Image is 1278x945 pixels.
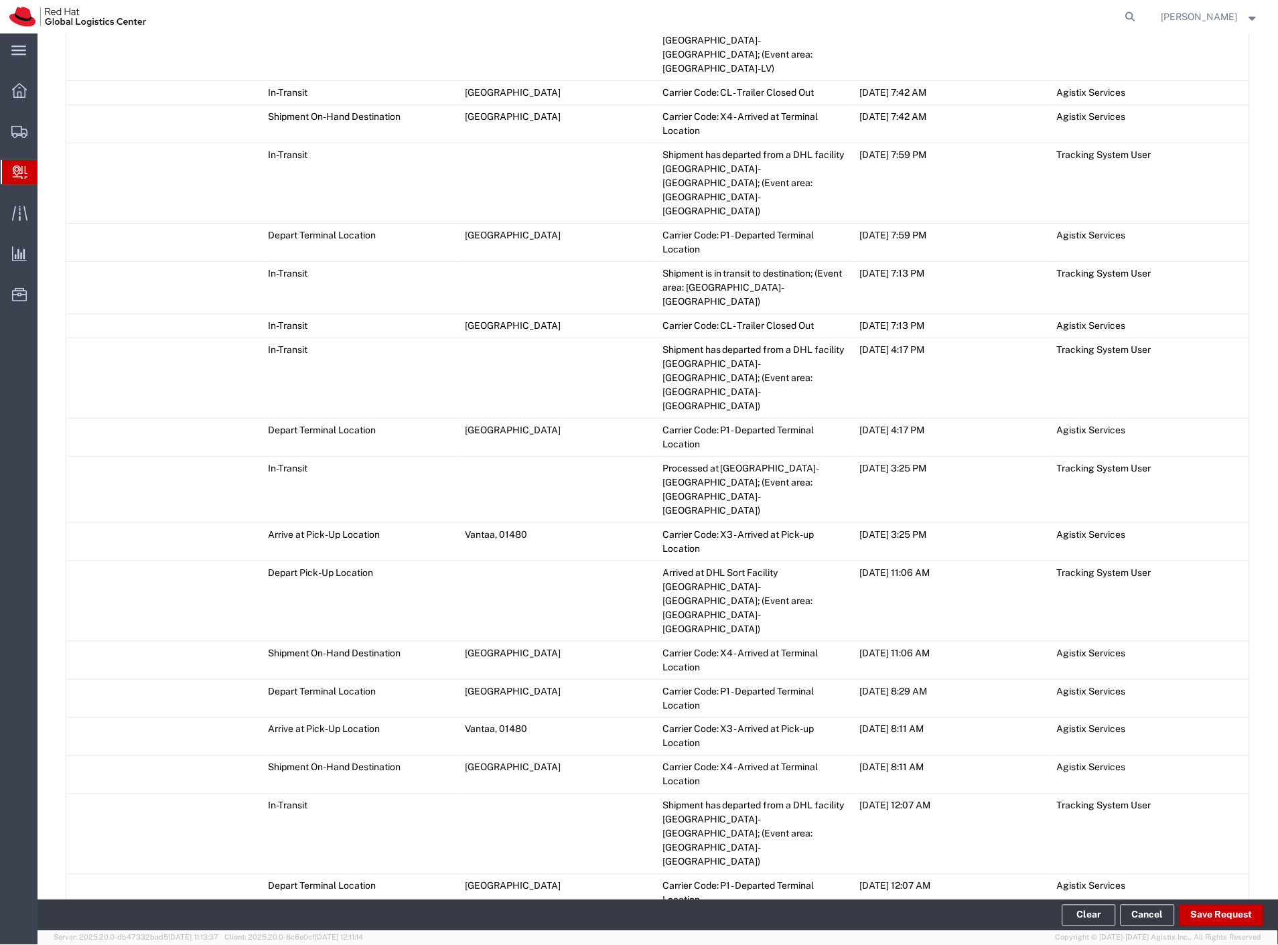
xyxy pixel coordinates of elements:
td: [GEOGRAPHIC_DATA] [461,755,658,794]
td: Tracking System User [1052,14,1250,80]
td: Carrier Code: P1 - Departed Terminal Location [658,874,855,912]
td: Carrier Code: P1 - Departed Terminal Location [658,418,855,456]
td: Agistix Services [1052,874,1250,912]
td: [DATE] 7:13 PM [855,313,1053,338]
td: In-Transit [263,313,461,338]
td: [GEOGRAPHIC_DATA] [461,80,658,104]
span: Copyright © [DATE]-[DATE] Agistix Inc., All Rights Reserved [1056,932,1262,944]
td: [DATE] 4:17 PM [855,418,1053,456]
span: Server: 2025.20.0-db47332bad5 [54,934,218,942]
td: In-Transit [263,261,461,313]
td: Shipment has departed from a DHL facility [GEOGRAPHIC_DATA]-[GEOGRAPHIC_DATA]; (Event area: [GEOG... [658,143,855,223]
td: In-Transit [263,794,461,874]
td: [DATE] 8:11 AM [855,717,1053,755]
td: Shipment On-Hand Destination [263,104,461,143]
td: Carrier Code: X4 - Arrived at Terminal Location [658,641,855,679]
td: [DATE] 7:59 PM [855,143,1053,223]
td: Agistix Services [1052,522,1250,561]
td: In-Transit [263,143,461,223]
button: Clear [1062,905,1116,926]
td: Depart Pick-Up Location [263,14,461,80]
td: Carrier Code: CL - Trailer Closed Out [658,80,855,104]
td: Arrived at DHL Sort Facility [GEOGRAPHIC_DATA]-[GEOGRAPHIC_DATA]; (Event area: [GEOGRAPHIC_DATA]-... [658,561,855,641]
td: Carrier Code: X3 - Arrived at Pick-up Location [658,717,855,755]
td: Tracking System User [1052,261,1250,313]
td: Agistix Services [1052,80,1250,104]
td: Agistix Services [1052,641,1250,679]
td: In-Transit [263,338,461,418]
td: Tracking System User [1052,143,1250,223]
td: Agistix Services [1052,679,1250,717]
td: Depart Terminal Location [263,874,461,912]
td: In-Transit [263,456,461,522]
td: [DATE] 11:06 AM [855,561,1053,641]
td: Carrier Code: P1 - Departed Terminal Location [658,679,855,717]
td: [DATE] 12:07 AM [855,874,1053,912]
td: Tracking System User [1052,561,1250,641]
td: [GEOGRAPHIC_DATA] [461,104,658,143]
td: Shipment On-Hand Destination [263,755,461,794]
td: [DATE] 4:17 PM [855,338,1053,418]
td: Arrived at DHL Sort Facility [GEOGRAPHIC_DATA]-[GEOGRAPHIC_DATA]; (Event area: [GEOGRAPHIC_DATA]-LV) [658,14,855,80]
button: Save Request [1180,905,1264,926]
td: Carrier Code: X3 - Arrived at Pick-up Location [658,522,855,561]
td: [GEOGRAPHIC_DATA] [461,223,658,261]
td: Carrier Code: X4 - Arrived at Terminal Location [658,755,855,794]
span: [DATE] 11:13:37 [168,934,218,942]
td: [GEOGRAPHIC_DATA] [461,679,658,717]
td: [DATE] 7:13 PM [855,261,1053,313]
td: Vantaa, 01480 [461,717,658,755]
td: Processed at [GEOGRAPHIC_DATA]-[GEOGRAPHIC_DATA]; (Event area: [GEOGRAPHIC_DATA]-[GEOGRAPHIC_DATA]) [658,456,855,522]
a: Cancel [1121,905,1175,926]
td: Agistix Services [1052,717,1250,755]
td: [DATE] 12:07 AM [855,794,1053,874]
td: Agistix Services [1052,313,1250,338]
td: [DATE] 7:59 PM [855,223,1053,261]
td: [DATE] 7:42 AM [855,14,1053,80]
td: Arrive at Pick-Up Location [263,522,461,561]
button: [PERSON_NAME] [1161,9,1260,25]
td: In-Transit [263,80,461,104]
td: Agistix Services [1052,223,1250,261]
td: Agistix Services [1052,755,1250,794]
td: Shipment On-Hand Destination [263,641,461,679]
img: logo [9,7,146,27]
td: [DATE] 8:11 AM [855,755,1053,794]
span: Filip Lizuch [1161,9,1238,24]
td: [GEOGRAPHIC_DATA] [461,641,658,679]
td: Tracking System User [1052,338,1250,418]
td: [GEOGRAPHIC_DATA] [461,313,658,338]
td: Depart Terminal Location [263,223,461,261]
td: [DATE] 7:42 AM [855,104,1053,143]
td: [GEOGRAPHIC_DATA] [461,418,658,456]
td: [DATE] 7:42 AM [855,80,1053,104]
td: Shipment has departed from a DHL facility [GEOGRAPHIC_DATA]-[GEOGRAPHIC_DATA]; (Event area: [GEOG... [658,794,855,874]
td: Shipment has departed from a DHL facility [GEOGRAPHIC_DATA]-[GEOGRAPHIC_DATA]; (Event area: [GEOG... [658,338,855,418]
td: Carrier Code: X4 - Arrived at Terminal Location [658,104,855,143]
td: Depart Terminal Location [263,418,461,456]
td: [DATE] 11:06 AM [855,641,1053,679]
td: Arrive at Pick-Up Location [263,717,461,755]
td: Shipment is in transit to destination; (Event area: [GEOGRAPHIC_DATA]-[GEOGRAPHIC_DATA]) [658,261,855,313]
td: Agistix Services [1052,418,1250,456]
td: Agistix Services [1052,104,1250,143]
td: [DATE] 3:25 PM [855,522,1053,561]
td: Carrier Code: CL - Trailer Closed Out [658,313,855,338]
td: Tracking System User [1052,456,1250,522]
td: Depart Pick-Up Location [263,561,461,641]
td: Depart Terminal Location [263,679,461,717]
span: [DATE] 12:11:14 [315,934,363,942]
td: Tracking System User [1052,794,1250,874]
td: Carrier Code: P1 - Departed Terminal Location [658,223,855,261]
td: [DATE] 8:29 AM [855,679,1053,717]
td: [GEOGRAPHIC_DATA] [461,874,658,912]
td: Vantaa, 01480 [461,522,658,561]
td: [DATE] 3:25 PM [855,456,1053,522]
span: Client: 2025.20.0-8c6e0cf [224,934,363,942]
